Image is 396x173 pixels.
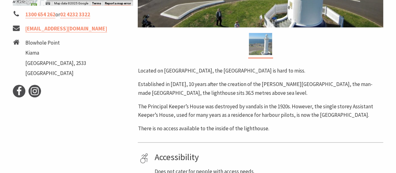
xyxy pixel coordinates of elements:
li: Blowhole Point [25,39,86,47]
p: Established in [DATE], 10 years after the creation of the [PERSON_NAME][GEOGRAPHIC_DATA], the man... [138,80,383,97]
p: Located on [GEOGRAPHIC_DATA], the [GEOGRAPHIC_DATA] is hard to miss. [138,67,383,75]
button: Keyboard shortcuts [46,1,50,6]
p: The Principal Keeper’s House was destroyed by vandals in the 1920s. However, the single storey As... [138,102,383,119]
p: There is no access available to the inside of the lighthouse. [138,124,383,133]
li: [GEOGRAPHIC_DATA], 2533 [25,59,86,68]
li: [GEOGRAPHIC_DATA] [25,69,86,78]
a: 1300 654 262 [25,11,55,18]
a: Report a map error [105,2,131,5]
a: [EMAIL_ADDRESS][DOMAIN_NAME] [25,25,107,32]
img: lighthouse [249,33,272,55]
a: Terms (opens in new tab) [92,2,101,5]
h4: Accessibility [154,152,381,163]
a: 02 4232 3322 [60,11,90,18]
li: or [13,10,133,19]
span: Map data ©2025 Google [54,2,88,5]
li: Kiama [25,49,86,57]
